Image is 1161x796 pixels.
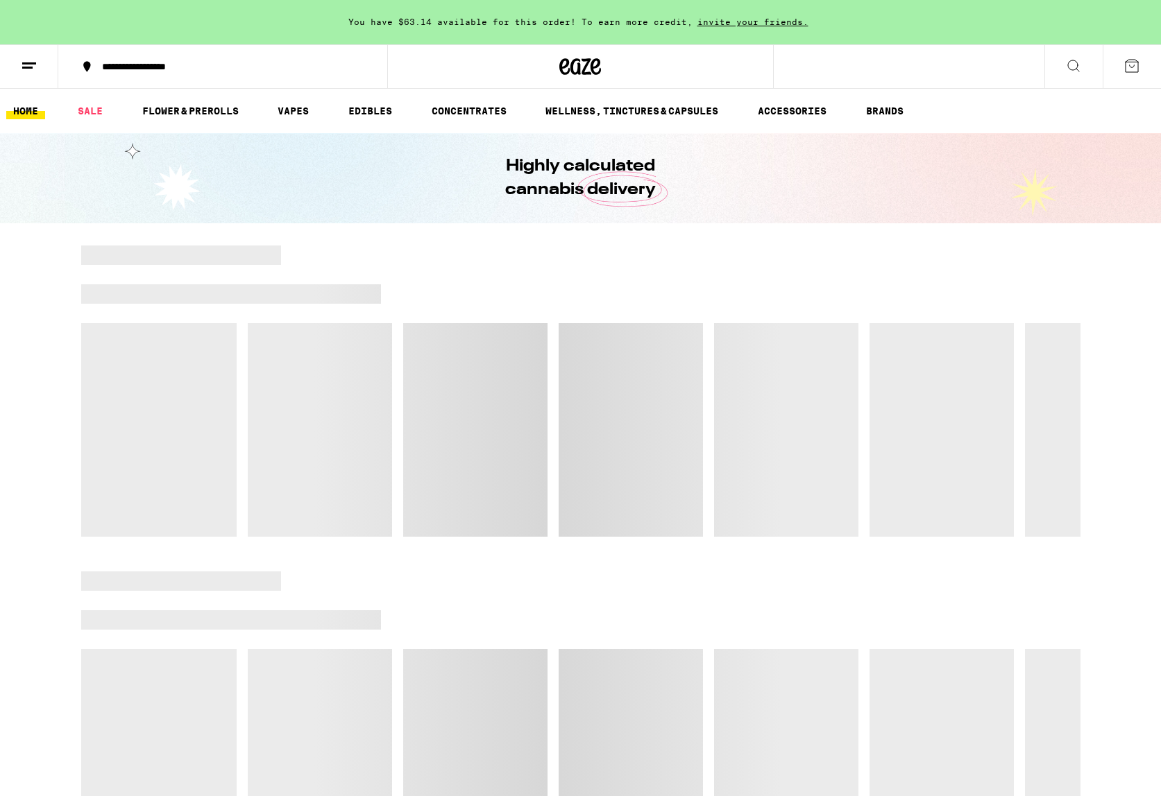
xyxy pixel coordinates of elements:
[6,103,45,119] a: HOME
[425,103,514,119] a: CONCENTRATES
[539,103,725,119] a: WELLNESS, TINCTURES & CAPSULES
[71,103,110,119] a: SALE
[693,17,813,26] span: invite your friends.
[466,155,695,202] h1: Highly calculated cannabis delivery
[348,17,693,26] span: You have $63.14 available for this order! To earn more credit,
[135,103,246,119] a: FLOWER & PREROLLS
[859,103,910,119] a: BRANDS
[271,103,316,119] a: VAPES
[341,103,399,119] a: EDIBLES
[751,103,833,119] a: ACCESSORIES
